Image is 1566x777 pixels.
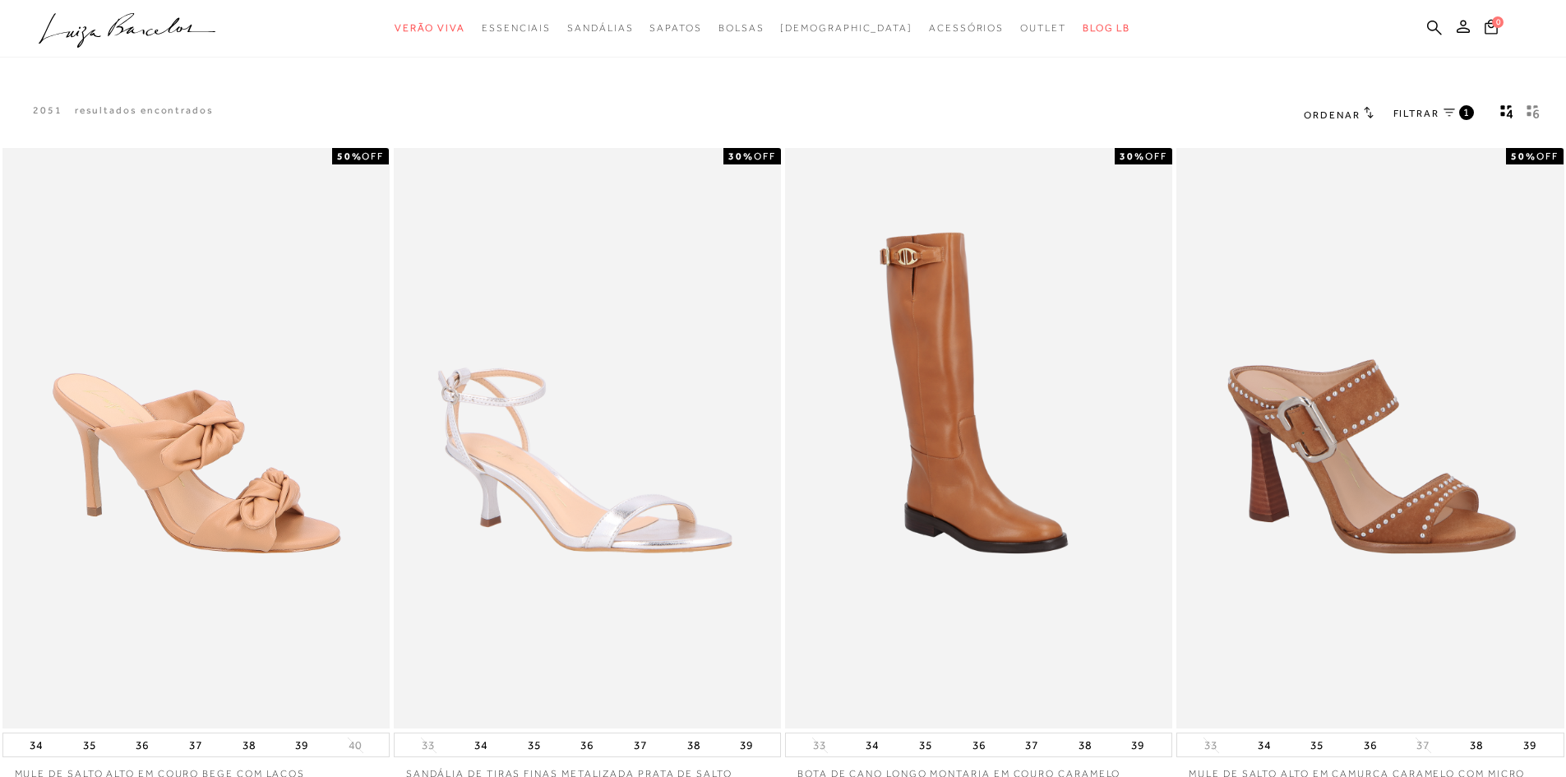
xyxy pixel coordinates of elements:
a: categoryNavScreenReaderText [1020,13,1066,44]
img: BOTA DE CANO LONGO MONTARIA EM COURO CARAMELO [787,150,1171,727]
img: SANDÁLIA DE TIRAS FINAS METALIZADA PRATA DE SALTO MÉDIO [395,150,779,727]
button: 33 [808,738,831,753]
span: BLOG LB [1083,22,1130,34]
button: gridText6Desc [1522,104,1545,125]
span: FILTRAR [1393,107,1439,121]
strong: 50% [337,150,363,162]
a: BLOG LB [1083,13,1130,44]
button: 35 [523,733,546,756]
button: 39 [735,733,758,756]
button: 34 [469,733,492,756]
span: [DEMOGRAPHIC_DATA] [780,22,912,34]
a: categoryNavScreenReaderText [718,13,765,44]
a: categoryNavScreenReaderText [649,13,701,44]
span: Sandálias [567,22,633,34]
span: OFF [754,150,776,162]
span: Acessórios [929,22,1004,34]
button: Mostrar 4 produtos por linha [1495,104,1518,125]
span: Bolsas [718,22,765,34]
button: 35 [914,733,937,756]
a: categoryNavScreenReaderText [482,13,551,44]
button: 36 [968,733,991,756]
button: 33 [1199,738,1222,753]
img: MULE DE SALTO ALTO EM COURO BEGE COM LAÇOS [4,150,388,727]
button: 36 [1359,733,1382,756]
p: 2051 [33,104,62,118]
a: noSubCategoriesText [780,13,912,44]
span: Sapatos [649,22,701,34]
button: 39 [1126,733,1149,756]
button: 37 [1020,733,1043,756]
span: 0 [1492,16,1504,28]
button: 33 [417,738,440,753]
button: 37 [1411,738,1434,753]
span: Verão Viva [395,22,465,34]
span: Outlet [1020,22,1066,34]
span: OFF [362,150,384,162]
button: 40 [344,738,367,753]
button: 38 [238,733,261,756]
button: 34 [1253,733,1276,756]
button: 35 [78,733,101,756]
button: 39 [290,733,313,756]
button: 39 [1518,733,1541,756]
button: 0 [1480,18,1503,40]
strong: 50% [1511,150,1536,162]
button: 36 [575,733,598,756]
button: 38 [682,733,705,756]
button: 35 [1305,733,1328,756]
button: 34 [25,733,48,756]
span: Essenciais [482,22,551,34]
button: 36 [131,733,154,756]
button: 38 [1074,733,1097,756]
span: OFF [1145,150,1167,162]
a: categoryNavScreenReaderText [567,13,633,44]
span: 1 [1463,105,1471,119]
a: categoryNavScreenReaderText [929,13,1004,44]
button: 34 [861,733,884,756]
button: 38 [1465,733,1488,756]
img: MULE DE SALTO ALTO EM CAMURÇA CARAMELO COM MICRO REBITES [1178,150,1562,727]
strong: 30% [728,150,754,162]
span: OFF [1536,150,1559,162]
button: 37 [184,733,207,756]
a: categoryNavScreenReaderText [395,13,465,44]
span: Ordenar [1304,109,1360,121]
p: resultados encontrados [75,104,214,118]
strong: 30% [1120,150,1145,162]
button: 37 [629,733,652,756]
